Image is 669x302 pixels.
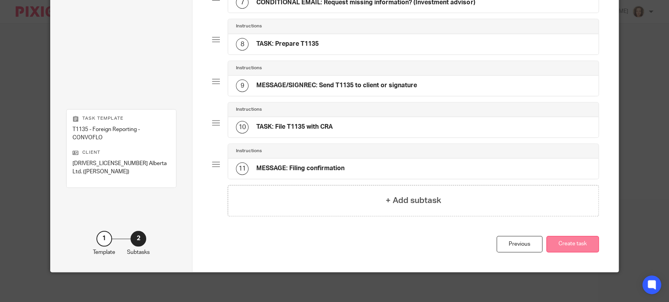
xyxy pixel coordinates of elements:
[386,194,441,207] h4: + Add subtask
[73,160,170,176] p: [DRIVERS_LICENSE_NUMBER] Alberta Ltd. ([PERSON_NAME])
[73,149,170,156] p: Client
[236,38,248,50] div: 8
[73,115,170,122] p: Task template
[131,231,146,246] div: 2
[497,236,542,253] div: Previous
[256,40,319,48] h4: TASK: Prepare T1135
[127,248,150,256] p: Subtasks
[236,79,248,92] div: 9
[93,248,115,256] p: Template
[236,162,248,175] div: 11
[236,23,262,29] h4: Instructions
[236,106,262,113] h4: Instructions
[236,121,248,133] div: 10
[256,164,344,173] h4: MESSAGE: Filing confirmation
[256,123,333,131] h4: TASK: File T1135 with CRA
[236,65,262,71] h4: Instructions
[96,231,112,246] div: 1
[256,81,417,90] h4: MESSAGE/SIGNREC: Send T1135 to client or signature
[546,236,599,253] button: Create task
[236,148,262,154] h4: Instructions
[73,126,170,142] p: T1135 - Foreign Reporting - CONVOFLO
